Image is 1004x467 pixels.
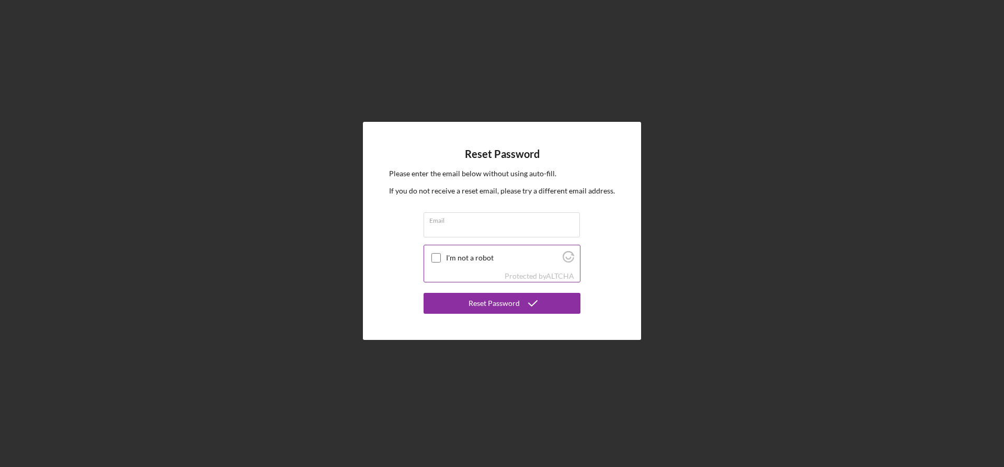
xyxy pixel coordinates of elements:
[389,185,615,197] p: If you do not receive a reset email, please try a different email address.
[424,293,580,314] button: Reset Password
[505,272,574,280] div: Protected by
[446,254,560,262] label: I'm not a robot
[563,255,574,264] a: Visit Altcha.org
[389,168,615,179] p: Please enter the email below without using auto-fill.
[546,271,574,280] a: Visit Altcha.org
[465,148,540,160] h4: Reset Password
[429,213,580,224] label: Email
[469,293,520,314] div: Reset Password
